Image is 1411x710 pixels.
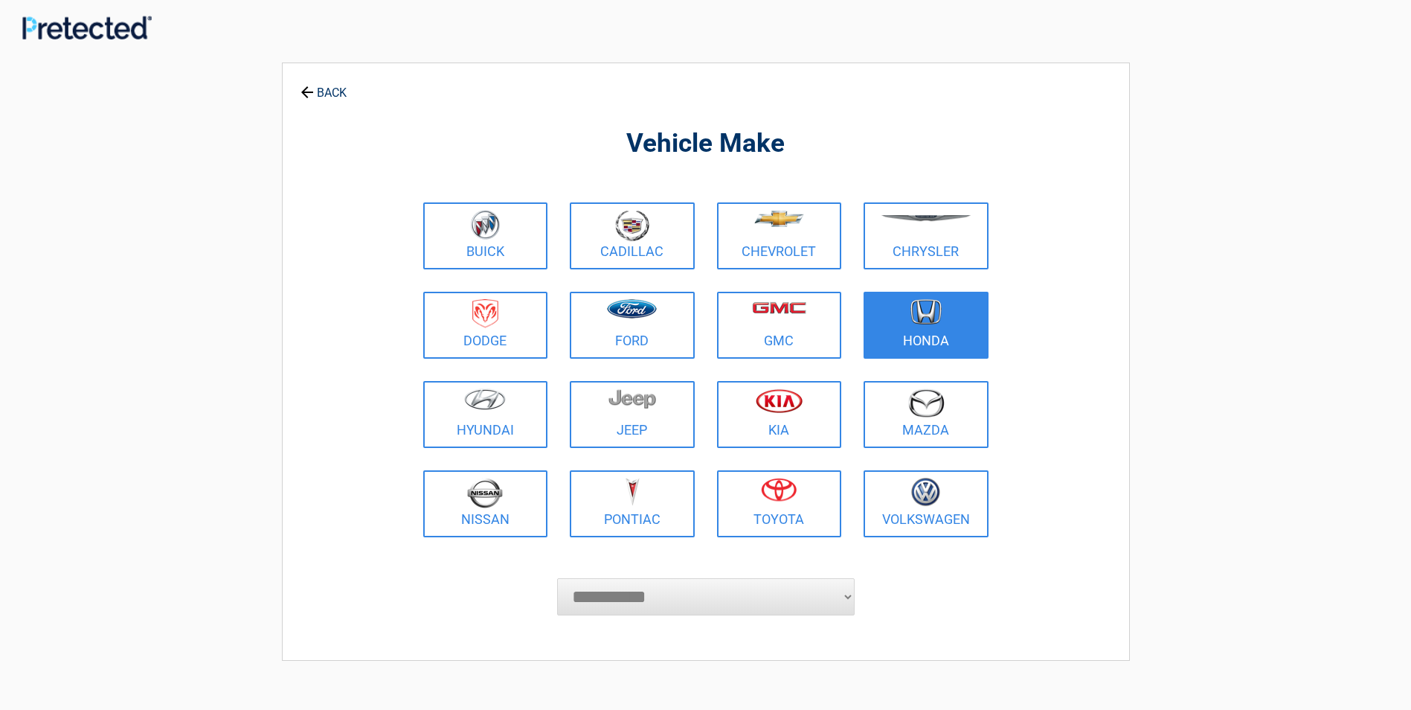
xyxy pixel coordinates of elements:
[752,301,806,314] img: gmc
[471,210,500,240] img: buick
[911,478,940,507] img: volkswagen
[472,299,498,328] img: dodge
[607,299,657,319] img: ford
[420,127,992,161] h2: Vehicle Make
[423,202,548,269] a: Buick
[570,381,695,448] a: Jeep
[298,73,350,99] a: BACK
[717,381,842,448] a: Kia
[881,215,971,222] img: chrysler
[423,381,548,448] a: Hyundai
[625,478,640,506] img: pontiac
[910,299,942,325] img: honda
[756,388,803,413] img: kia
[717,292,842,359] a: GMC
[570,470,695,537] a: Pontiac
[864,470,989,537] a: Volkswagen
[717,470,842,537] a: Toyota
[467,478,503,508] img: nissan
[570,292,695,359] a: Ford
[423,292,548,359] a: Dodge
[864,381,989,448] a: Mazda
[717,202,842,269] a: Chevrolet
[423,470,548,537] a: Nissan
[754,211,804,227] img: chevrolet
[22,16,152,39] img: Main Logo
[864,292,989,359] a: Honda
[608,388,656,409] img: jeep
[864,202,989,269] a: Chrysler
[907,388,945,418] img: mazda
[761,478,797,502] img: toyota
[615,210,649,241] img: cadillac
[570,202,695,269] a: Cadillac
[464,388,506,410] img: hyundai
